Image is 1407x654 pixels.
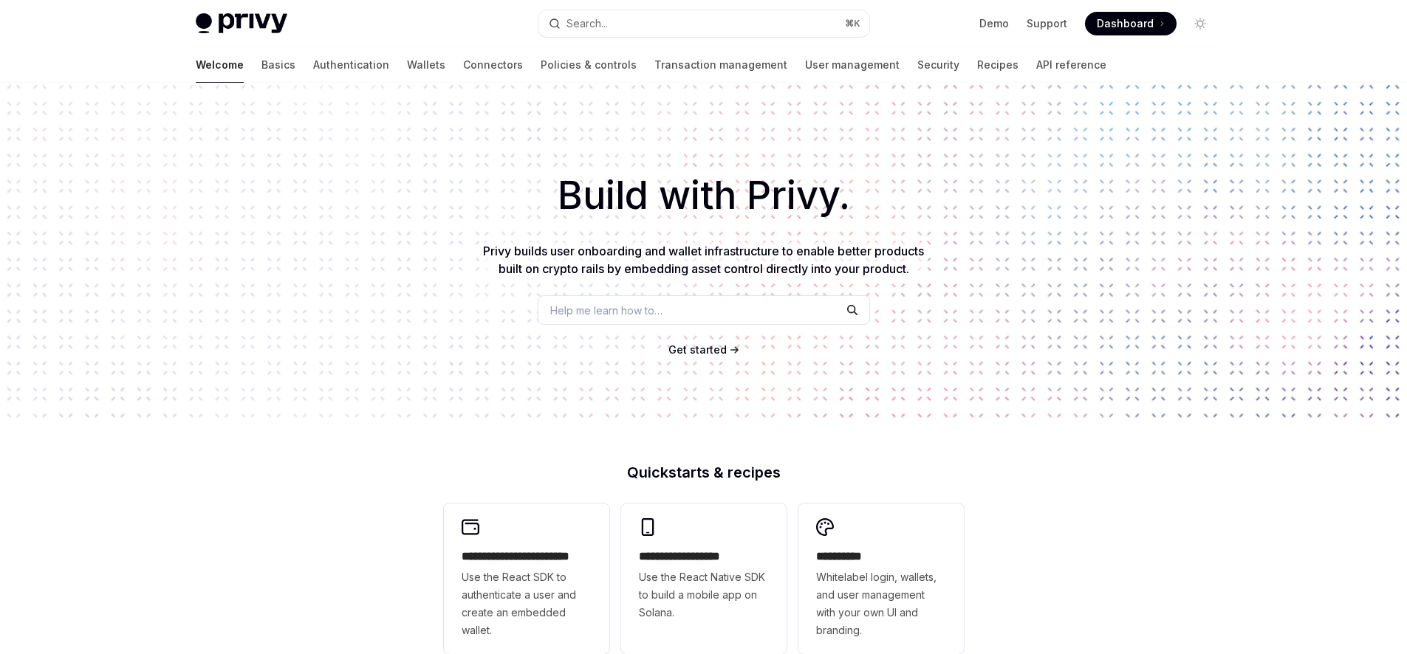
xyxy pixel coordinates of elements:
[541,47,637,83] a: Policies & controls
[196,13,287,34] img: light logo
[566,15,608,32] div: Search...
[1188,12,1212,35] button: Toggle dark mode
[463,47,523,83] a: Connectors
[550,303,663,318] span: Help me learn how to…
[538,10,869,37] button: Search...⌘K
[654,47,787,83] a: Transaction management
[1036,47,1106,83] a: API reference
[407,47,445,83] a: Wallets
[668,343,727,356] span: Get started
[1097,16,1154,31] span: Dashboard
[444,465,964,480] h2: Quickstarts & recipes
[1085,12,1177,35] a: Dashboard
[917,47,959,83] a: Security
[977,47,1019,83] a: Recipes
[805,47,900,83] a: User management
[639,568,769,622] span: Use the React Native SDK to build a mobile app on Solana.
[798,503,964,654] a: **** *****Whitelabel login, wallets, and user management with your own UI and branding.
[816,568,946,639] span: Whitelabel login, wallets, and user management with your own UI and branding.
[261,47,295,83] a: Basics
[1027,16,1067,31] a: Support
[313,47,389,83] a: Authentication
[483,244,924,276] span: Privy builds user onboarding and wallet infrastructure to enable better products built on crypto ...
[668,343,727,357] a: Get started
[979,16,1009,31] a: Demo
[462,568,592,639] span: Use the React SDK to authenticate a user and create an embedded wallet.
[24,167,1383,224] h1: Build with Privy.
[845,18,860,30] span: ⌘ K
[196,47,244,83] a: Welcome
[621,503,787,654] a: **** **** **** ***Use the React Native SDK to build a mobile app on Solana.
